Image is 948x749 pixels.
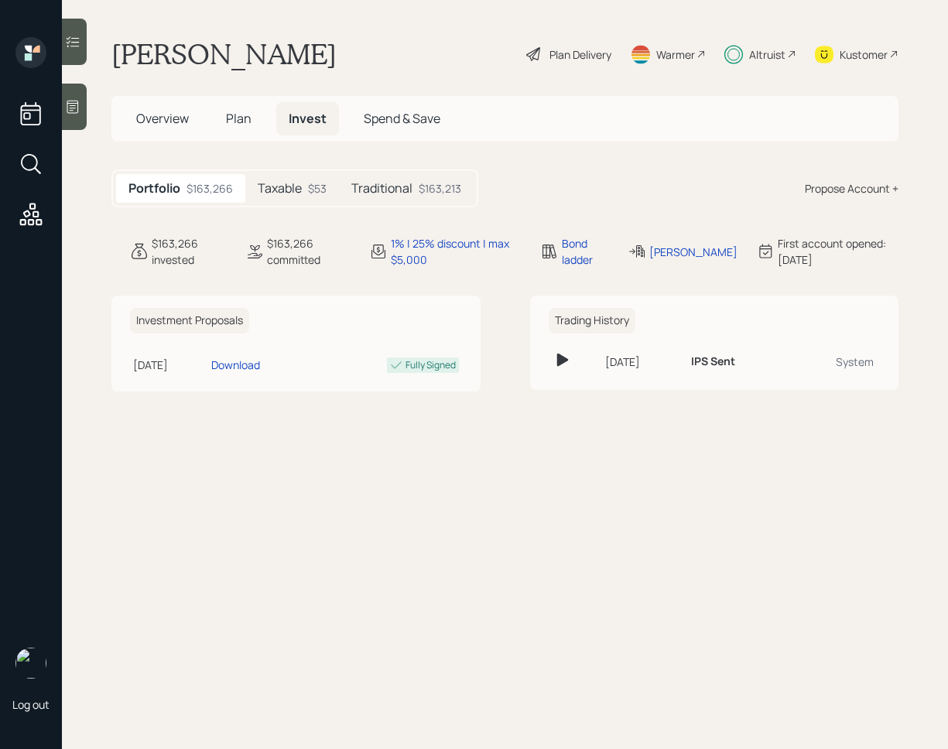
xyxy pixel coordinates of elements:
div: $53 [308,180,327,197]
div: $163,266 invested [152,235,227,268]
div: [DATE] [133,357,205,373]
div: Download [211,357,260,373]
span: Overview [136,110,189,127]
div: [DATE] [605,354,679,370]
div: Plan Delivery [549,46,611,63]
div: $163,266 committed [267,235,351,268]
div: Log out [12,697,50,712]
div: Kustomer [840,46,888,63]
h5: Portfolio [128,181,180,196]
div: [PERSON_NAME] [649,244,738,260]
div: $163,213 [419,180,461,197]
h1: [PERSON_NAME] [111,37,337,71]
div: Propose Account + [805,180,898,197]
h5: Traditional [351,181,412,196]
span: Spend & Save [364,110,440,127]
h6: IPS Sent [691,355,735,368]
div: Fully Signed [406,358,456,372]
h6: Trading History [549,308,635,333]
span: Plan [226,110,252,127]
span: Invest [289,110,327,127]
div: Bond ladder [562,235,609,268]
h5: Taxable [258,181,302,196]
div: 1% | 25% discount | max $5,000 [391,235,522,268]
div: First account opened: [DATE] [778,235,898,268]
h6: Investment Proposals [130,308,249,333]
div: Warmer [656,46,695,63]
div: Altruist [749,46,785,63]
img: retirable_logo.png [15,648,46,679]
div: $163,266 [187,180,233,197]
div: System [794,354,874,370]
